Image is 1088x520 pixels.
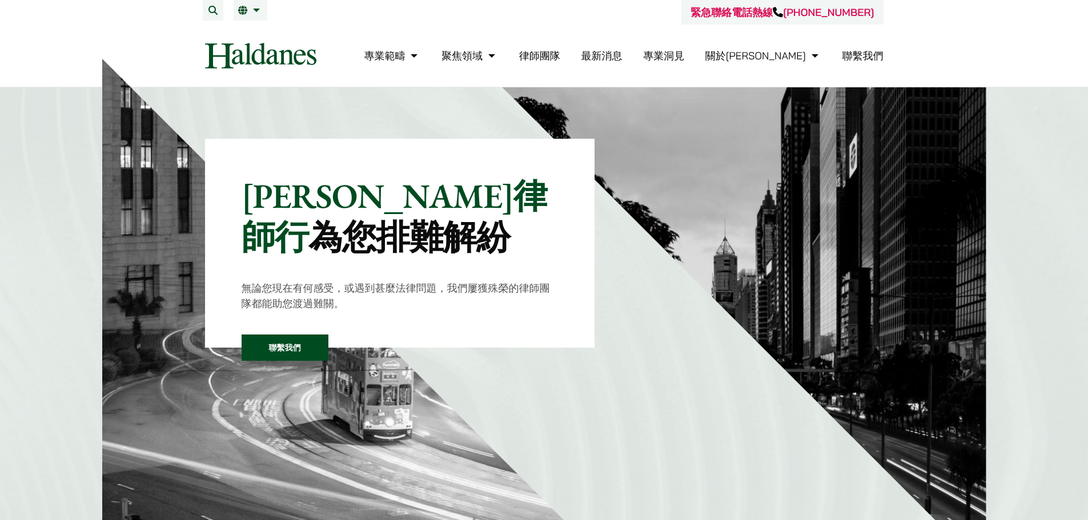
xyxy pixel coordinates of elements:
a: 聯繫我們 [842,49,884,62]
img: Logo of Haldanes [205,43,316,68]
a: 最新消息 [581,49,622,62]
a: 緊急聯絡電話熱線[PHONE_NUMBER] [690,6,874,19]
a: 聚焦領域 [441,49,498,62]
a: 繁 [238,6,263,15]
a: 專業範疇 [364,49,420,62]
p: [PERSON_NAME]律師行 [242,175,559,257]
p: 無論您現在有何感受，或遇到甚麼法律問題，我們屢獲殊榮的律師團隊都能助您渡過難關。 [242,280,559,311]
a: 律師團隊 [519,49,560,62]
a: 關於何敦 [705,49,821,62]
a: 聯繫我們 [242,334,328,361]
a: 專業洞見 [643,49,684,62]
mark: 為您排難解紛 [308,215,510,259]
